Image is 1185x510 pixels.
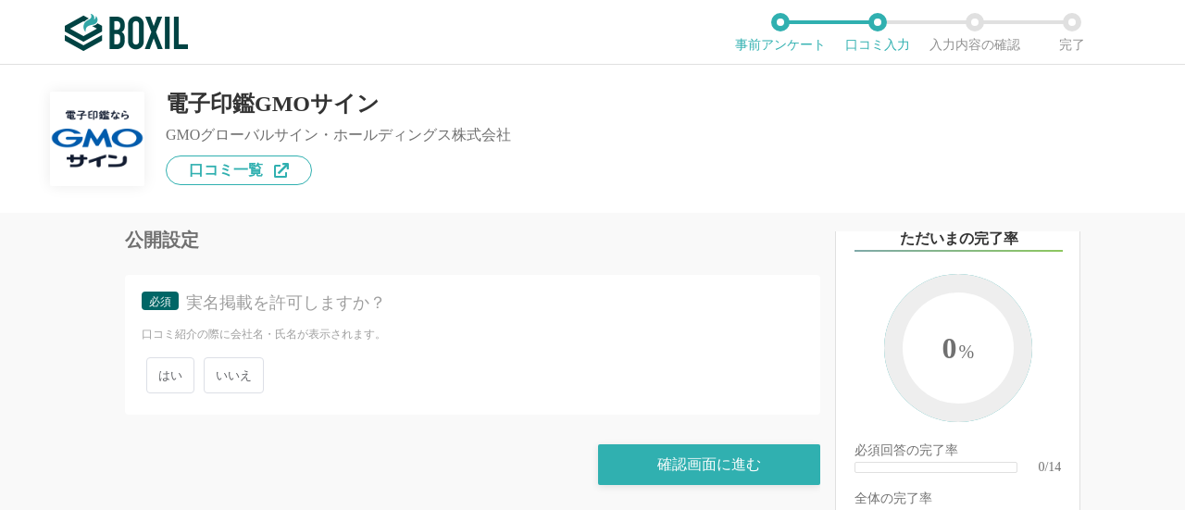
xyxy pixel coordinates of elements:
[903,292,1014,407] span: 0
[854,228,1063,252] div: ただいまの完了率
[598,444,820,485] div: 確認画面に進む
[854,444,1061,461] div: 必須回答の完了率
[854,492,1061,509] div: 全体の完了率
[731,13,829,52] li: 事前アンケート
[65,14,188,51] img: ボクシルSaaS_ロゴ
[189,163,263,178] span: 口コミ一覧
[959,342,975,362] span: %
[125,230,820,249] div: 公開設定
[146,357,194,393] span: はい
[1023,13,1120,52] li: 完了
[166,155,312,185] a: 口コミ一覧
[166,128,511,143] div: GMOグローバルサイン・ホールディングス株式会社
[926,13,1023,52] li: 入力内容の確認
[1038,461,1061,474] div: 0/14
[829,13,926,52] li: 口コミ入力
[142,327,804,342] div: 口コミ紹介の際に会社名・氏名が表示されます。
[186,292,782,315] div: 実名掲載を許可しますか？
[149,295,171,308] span: 必須
[204,357,264,393] span: いいえ
[166,93,511,115] div: 電子印鑑GMOサイン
